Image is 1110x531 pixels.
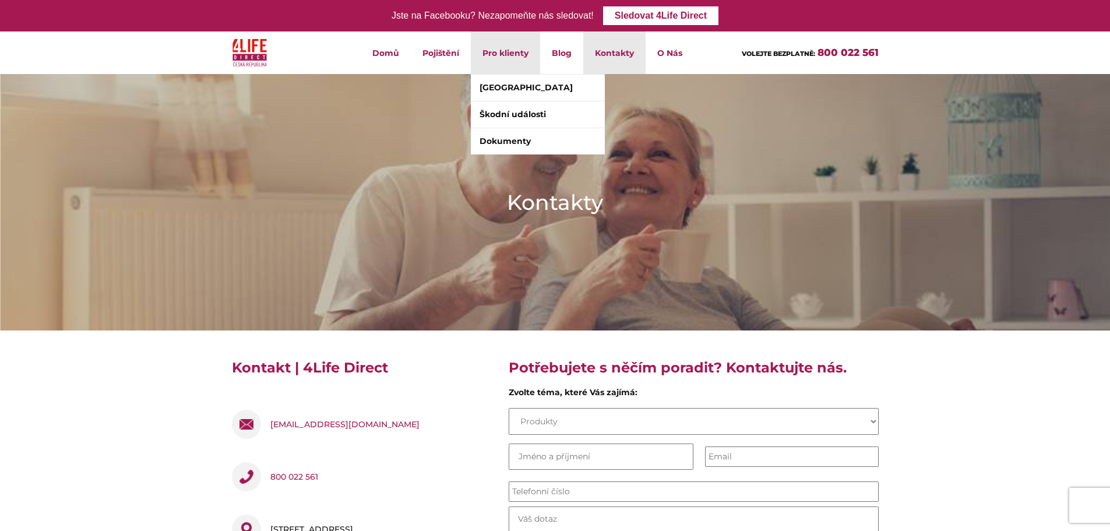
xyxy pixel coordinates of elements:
[509,444,694,470] input: Jméno a příjmení
[471,75,605,101] a: [GEOGRAPHIC_DATA]
[705,446,879,467] input: Email
[509,358,879,386] h4: Potřebujete s něčím poradit? Kontaktujte nás.
[232,36,267,69] img: 4Life Direct Česká republika logo
[509,481,879,502] input: Telefonní číslo
[583,31,646,74] a: Kontakty
[603,6,718,25] a: Sledovat 4Life Direct
[471,128,605,154] a: Dokumenty
[507,188,603,217] h1: Kontakty
[471,101,605,128] a: Škodní události
[742,50,815,58] span: VOLEJTE BEZPLATNĚ:
[392,8,594,24] div: Jste na Facebooku? Nezapomeňte nás sledovat!
[509,386,879,403] div: Zvolte téma, které Vás zajímá:
[232,358,491,386] h4: Kontakt | 4Life Direct
[361,31,411,74] a: Domů
[817,47,879,58] a: 800 022 561
[270,410,420,439] a: [EMAIL_ADDRESS][DOMAIN_NAME]
[270,462,318,491] a: 800 022 561
[540,31,583,74] a: Blog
